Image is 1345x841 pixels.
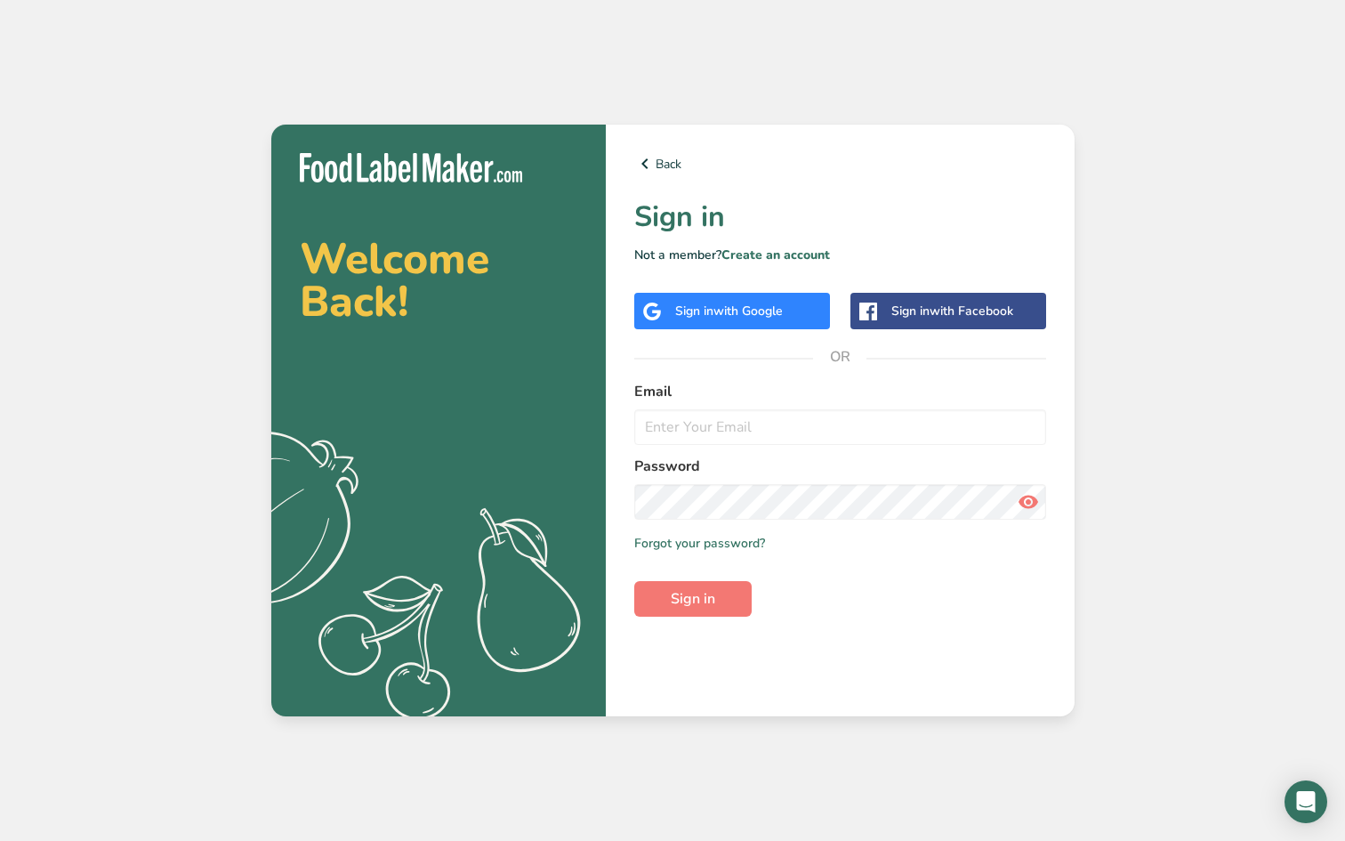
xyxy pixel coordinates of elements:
[634,246,1046,264] p: Not a member?
[634,381,1046,402] label: Email
[634,534,765,553] a: Forgot your password?
[634,456,1046,477] label: Password
[930,303,1013,319] span: with Facebook
[813,330,866,384] span: OR
[721,247,830,263] a: Create an account
[713,303,783,319] span: with Google
[634,581,752,617] button: Sign in
[634,409,1046,445] input: Enter Your Email
[1285,780,1327,823] div: Open Intercom Messenger
[634,196,1046,239] h1: Sign in
[675,302,783,320] div: Sign in
[891,302,1013,320] div: Sign in
[300,153,522,182] img: Food Label Maker
[634,153,1046,174] a: Back
[300,238,577,323] h2: Welcome Back!
[671,588,715,610] span: Sign in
